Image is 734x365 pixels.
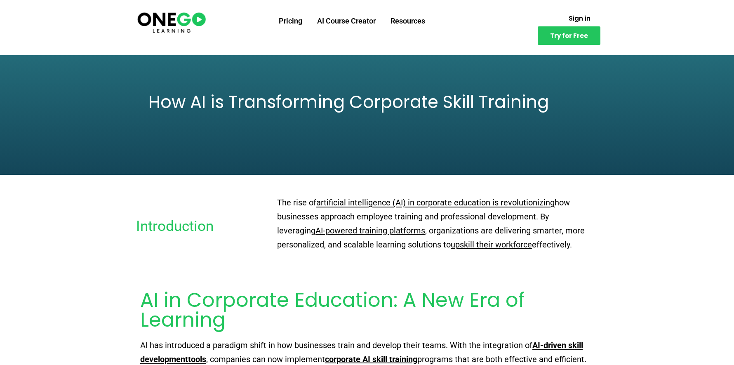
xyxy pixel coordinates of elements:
span: Try for Free [550,33,588,39]
h2: AI in Corporate Education: A New Era of Learning [140,290,594,330]
a: AI-powered training platforms [315,226,425,235]
span: AI has introduced a paradigm shift in how businesses train and develop their teams. With the inte... [140,340,532,350]
a: tools [188,354,206,364]
h1: How AI is Transforming Corporate Skill Training [148,94,586,111]
a: Sign in [559,10,600,26]
a: corporate AI skill training [325,354,417,364]
a: Resources [383,10,433,32]
a: Pricing [271,10,310,32]
a: upskill their workforce [451,240,532,250]
span: The rise of how businesses approach employee training and professional development. By leveraging... [277,198,585,250]
a: Try for Free [538,26,600,45]
h2: Introduction [136,219,269,233]
span: , companies can now implement [188,354,325,364]
a: AI Course Creator [310,10,383,32]
a: artificial intelligence (AI) in corporate education is revolutionizing [316,198,555,207]
span: Sign in [569,15,590,21]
